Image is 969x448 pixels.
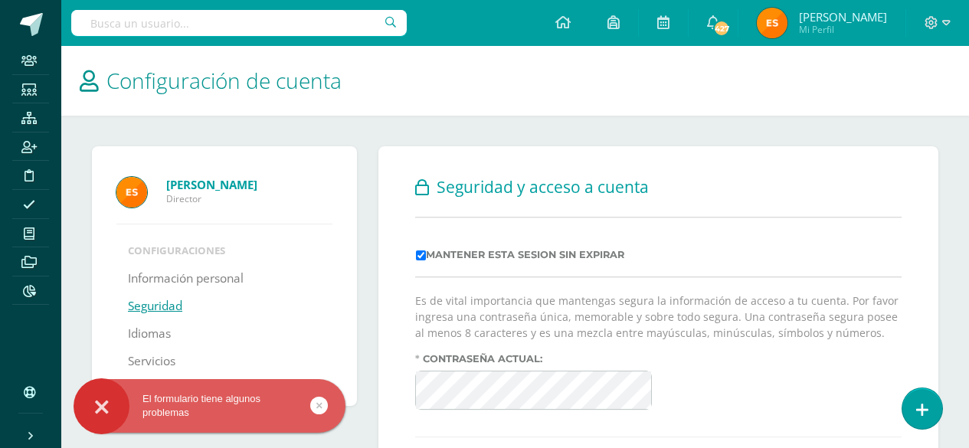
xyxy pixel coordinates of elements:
[166,177,257,192] strong: [PERSON_NAME]
[416,249,624,260] label: Mantener esta sesion sin expirar
[106,66,342,95] span: Configuración de cuenta
[416,250,426,260] input: Mantener esta sesion sin expirar
[415,293,902,341] p: Es de vital importancia que mantengas segura la información de acceso a tu cuenta. Por favor ingr...
[166,192,332,205] span: Director
[128,320,171,348] a: Idiomas
[116,177,147,208] img: Profile picture of Estephanie Juárez
[128,265,244,293] a: Información personal
[799,9,887,25] span: [PERSON_NAME]
[128,293,182,320] a: Seguridad
[415,353,653,365] label: Contraseña actual:
[166,177,332,192] a: [PERSON_NAME]
[128,348,175,375] a: Servicios
[128,244,321,257] li: Configuraciones
[713,20,730,37] span: 427
[437,176,649,198] span: Seguridad y acceso a cuenta
[757,8,787,38] img: 12c5d93ae23a9266327d92c634ddc9ea.png
[74,392,345,420] div: El formulario tiene algunos problemas
[799,23,887,36] span: Mi Perfil
[71,10,407,36] input: Busca un usuario...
